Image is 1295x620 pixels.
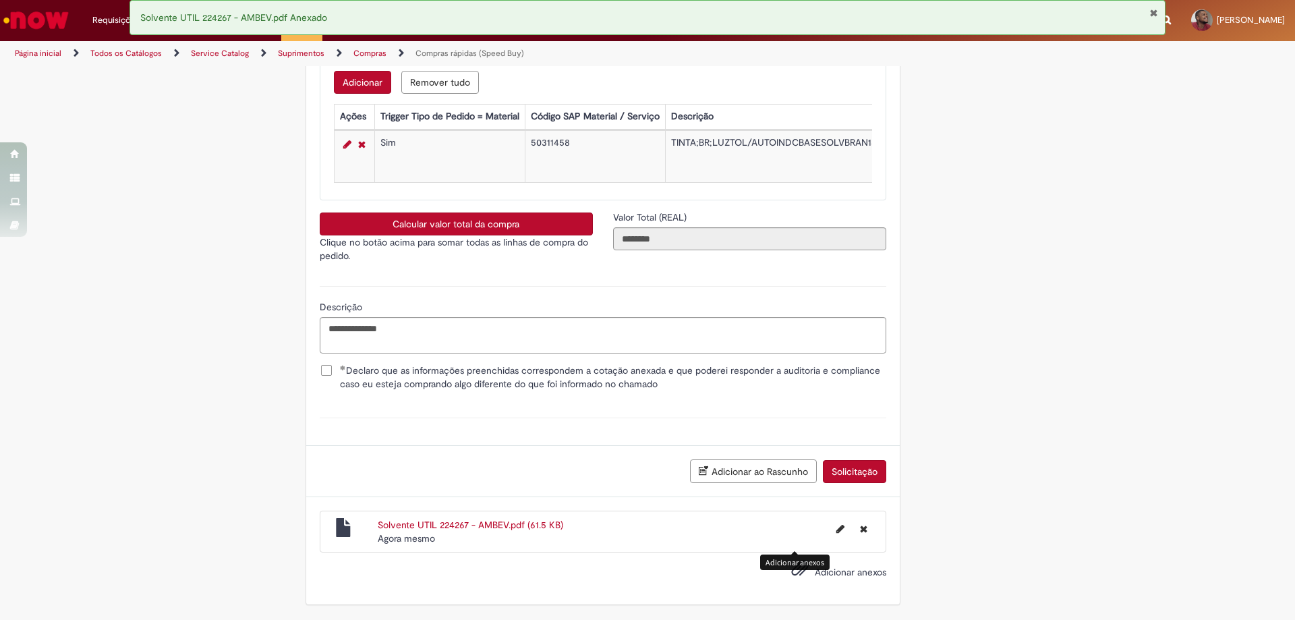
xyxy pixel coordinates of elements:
[355,136,369,152] a: Remover linha 1
[10,41,853,66] ul: Trilhas de página
[353,48,386,59] a: Compras
[525,131,665,183] td: 50311458
[852,518,875,540] button: Excluir Solvente UTIL 224267 - AMBEV.pdf
[613,211,689,223] span: Somente leitura - Valor Total (REAL)
[415,48,524,59] a: Compras rápidas (Speed Buy)
[690,459,817,483] button: Adicionar ao Rascunho
[1217,14,1285,26] span: [PERSON_NAME]
[90,48,162,59] a: Todos os Catálogos
[613,210,689,224] label: Somente leitura - Valor Total (REAL)
[340,364,886,391] span: Declaro que as informações preenchidas correspondem a cotação anexada e que poderei responder a a...
[340,365,346,370] span: Obrigatório Preenchido
[140,11,327,24] span: Solvente UTIL 224267 - AMBEV.pdf Anexado
[320,213,593,235] button: Calcular valor total da compra
[378,532,435,544] time: 29/09/2025 13:39:56
[665,131,888,183] td: TINTA;BR;LUZTOL/AUTOINDCBASESOLVBRAN18L
[334,71,391,94] button: Add a row for Lista de Itens
[1,7,71,34] img: ServiceNow
[278,48,324,59] a: Suprimentos
[320,317,886,354] textarea: Descrição
[15,48,61,59] a: Página inicial
[374,131,525,183] td: Sim
[525,105,665,130] th: Código SAP Material / Serviço
[378,519,563,531] a: Solvente UTIL 224267 - AMBEV.pdf (61.5 KB)
[828,518,853,540] button: Editar nome de arquivo Solvente UTIL 224267 - AMBEV.pdf
[191,48,249,59] a: Service Catalog
[815,566,886,578] span: Adicionar anexos
[1149,7,1158,18] button: Fechar Notificação
[92,13,140,27] span: Requisições
[665,105,888,130] th: Descrição
[334,105,374,130] th: Ações
[613,227,886,250] input: Valor Total (REAL)
[320,301,365,313] span: Descrição
[340,136,355,152] a: Editar Linha 1
[374,105,525,130] th: Trigger Tipo de Pedido = Material
[760,555,830,570] div: Adicionar anexos
[401,71,479,94] button: Remove all rows for Lista de Itens
[823,460,886,483] button: Solicitação
[378,532,435,544] span: Agora mesmo
[320,235,593,262] p: Clique no botão acima para somar todas as linhas de compra do pedido.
